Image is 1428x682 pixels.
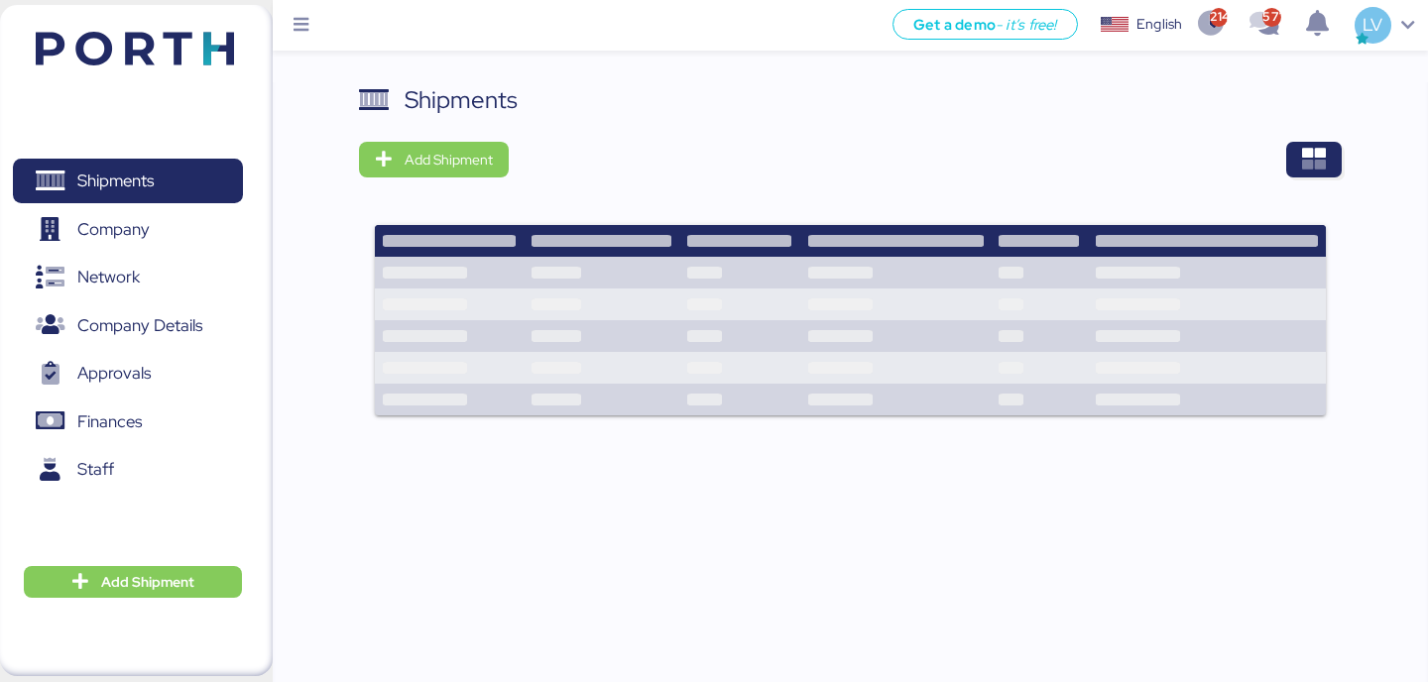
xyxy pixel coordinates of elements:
[1136,14,1182,35] div: English
[101,570,194,594] span: Add Shipment
[405,82,518,118] div: Shipments
[77,455,114,484] span: Staff
[1363,12,1382,38] span: LV
[405,148,493,171] span: Add Shipment
[77,263,140,291] span: Network
[77,359,151,388] span: Approvals
[13,351,243,397] a: Approvals
[24,566,242,598] button: Add Shipment
[77,167,154,195] span: Shipments
[13,302,243,348] a: Company Details
[13,447,243,493] a: Staff
[13,255,243,300] a: Network
[285,9,318,43] button: Menu
[13,206,243,252] a: Company
[77,407,142,436] span: Finances
[77,215,150,244] span: Company
[13,398,243,444] a: Finances
[359,142,509,177] button: Add Shipment
[77,311,202,340] span: Company Details
[13,159,243,204] a: Shipments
